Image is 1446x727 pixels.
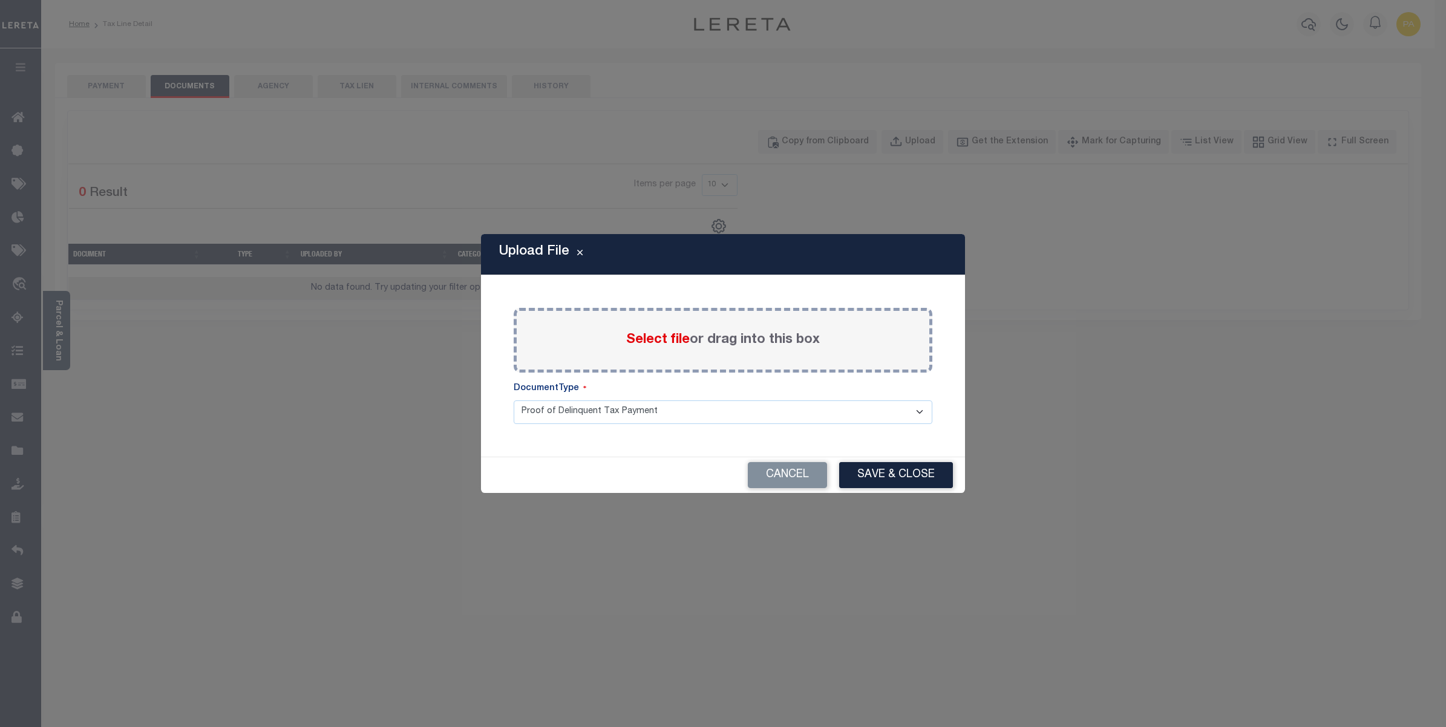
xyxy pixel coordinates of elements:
[569,247,591,262] button: Close
[839,462,953,488] button: Save & Close
[626,333,690,347] span: Select file
[499,244,569,259] h5: Upload File
[748,462,827,488] button: Cancel
[626,330,820,350] label: or drag into this box
[514,382,586,396] label: DocumentType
